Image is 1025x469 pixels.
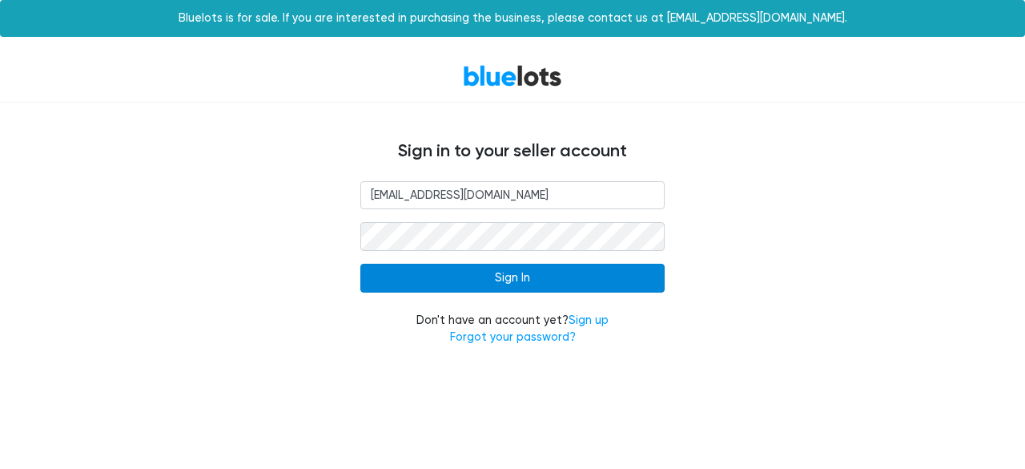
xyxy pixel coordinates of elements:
[450,330,576,344] a: Forgot your password?
[463,64,562,87] a: BlueLots
[360,264,665,293] input: Sign In
[360,312,665,346] div: Don't have an account yet?
[569,313,609,327] a: Sign up
[32,141,993,162] h4: Sign in to your seller account
[360,181,665,210] input: Email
